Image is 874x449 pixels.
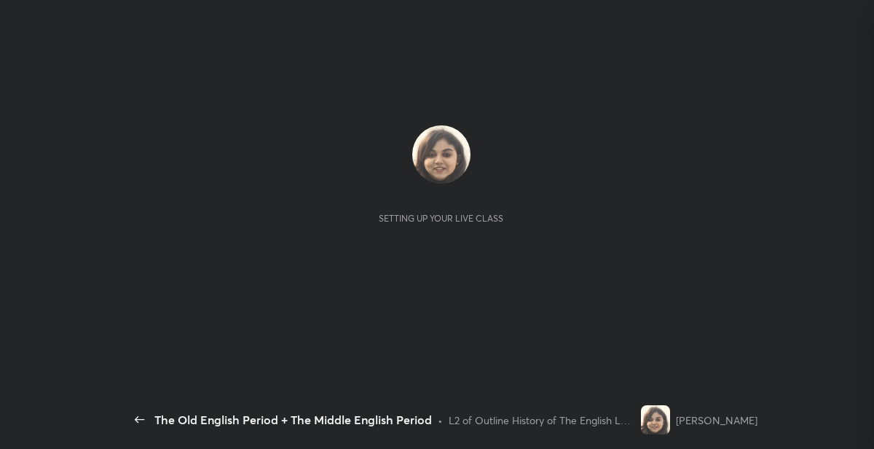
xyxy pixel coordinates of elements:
[412,125,471,184] img: a7ac6fe6eda44e07ab3709a94de7a6bd.jpg
[154,411,432,429] div: The Old English Period + The Middle English Period
[438,413,443,428] div: •
[641,405,670,434] img: a7ac6fe6eda44e07ab3709a94de7a6bd.jpg
[676,413,757,428] div: [PERSON_NAME]
[379,213,503,224] div: Setting up your live class
[449,413,635,428] div: L2 of Outline History of The English Language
